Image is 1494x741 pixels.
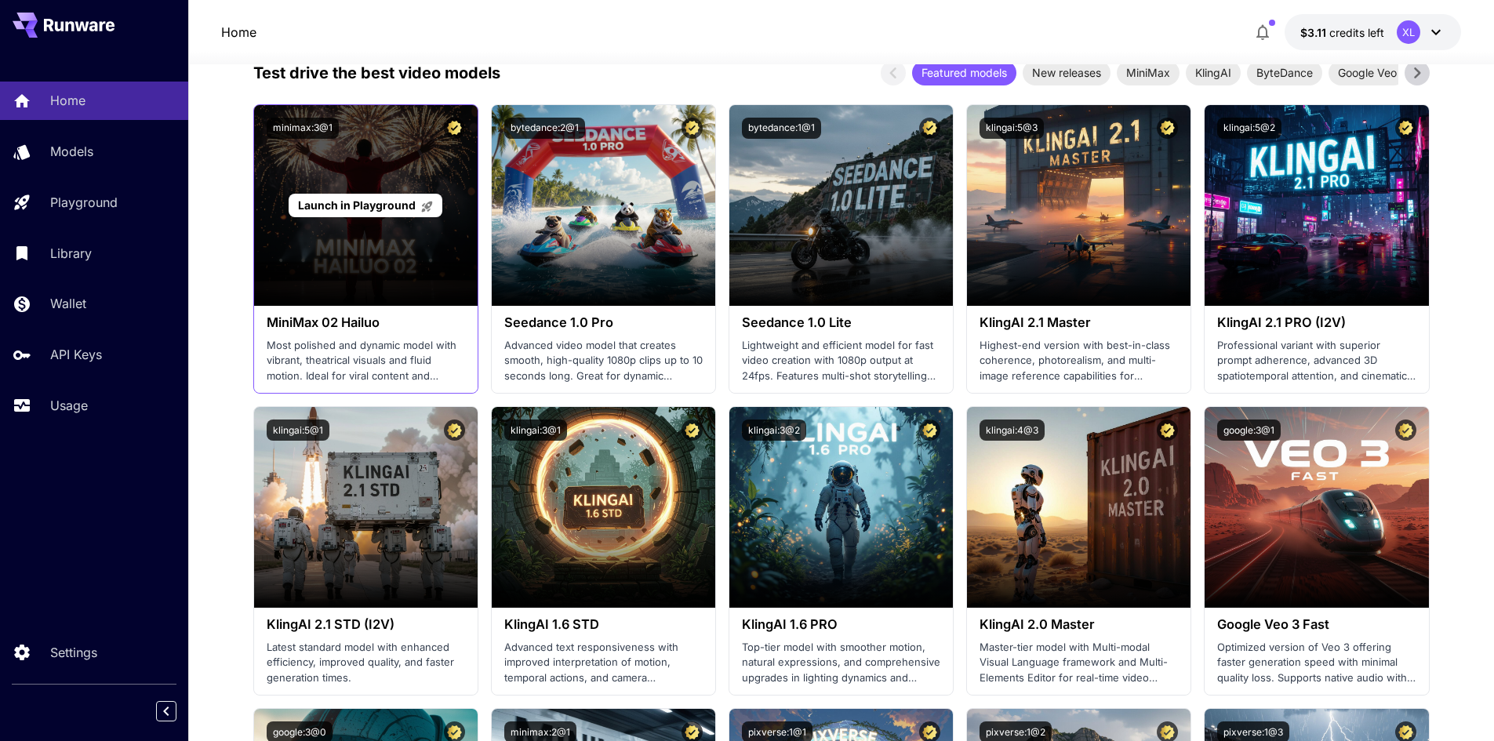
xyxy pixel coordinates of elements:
span: Featured models [912,64,1016,81]
img: alt [492,105,715,306]
p: Models [50,142,93,161]
p: Usage [50,396,88,415]
p: Master-tier model with Multi-modal Visual Language framework and Multi-Elements Editor for real-t... [980,640,1178,686]
h3: KlingAI 2.1 STD (I2V) [267,617,465,632]
div: XL [1397,20,1420,44]
h3: KlingAI 2.1 PRO (I2V) [1217,315,1416,330]
button: klingai:5@1 [267,420,329,441]
img: alt [729,407,953,608]
img: alt [1205,407,1428,608]
p: Settings [50,643,97,662]
button: bytedance:2@1 [504,118,585,139]
p: Playground [50,193,118,212]
button: klingai:5@3 [980,118,1044,139]
img: alt [967,105,1190,306]
button: Certified Model – Vetted for best performance and includes a commercial license. [444,420,465,441]
h3: Google Veo 3 Fast [1217,617,1416,632]
p: Test drive the best video models [253,61,500,85]
p: Advanced text responsiveness with improved interpretation of motion, temporal actions, and camera... [504,640,703,686]
button: $3.10556XL [1285,14,1461,50]
div: MiniMax [1117,60,1180,85]
p: Advanced video model that creates smooth, high-quality 1080p clips up to 10 seconds long. Great f... [504,338,703,384]
button: klingai:5@2 [1217,118,1281,139]
p: Highest-end version with best-in-class coherence, photorealism, and multi-image reference capabil... [980,338,1178,384]
button: google:3@1 [1217,420,1281,441]
p: Most polished and dynamic model with vibrant, theatrical visuals and fluid motion. Ideal for vira... [267,338,465,384]
p: Professional variant with superior prompt adherence, advanced 3D spatiotemporal attention, and ci... [1217,338,1416,384]
div: Google Veo [1329,60,1406,85]
h3: KlingAI 1.6 PRO [742,617,940,632]
p: Latest standard model with enhanced efficiency, improved quality, and faster generation times. [267,640,465,686]
button: klingai:3@2 [742,420,806,441]
button: Certified Model – Vetted for best performance and includes a commercial license. [1395,420,1416,441]
span: Google Veo [1329,64,1406,81]
div: KlingAI [1186,60,1241,85]
button: bytedance:1@1 [742,118,821,139]
h3: Seedance 1.0 Pro [504,315,703,330]
p: Top-tier model with smoother motion, natural expressions, and comprehensive upgrades in lighting ... [742,640,940,686]
p: Wallet [50,294,86,313]
button: Certified Model – Vetted for best performance and includes a commercial license. [1395,118,1416,139]
div: Collapse sidebar [168,697,188,725]
button: Certified Model – Vetted for best performance and includes a commercial license. [1157,118,1178,139]
nav: breadcrumb [221,23,256,42]
button: Certified Model – Vetted for best performance and includes a commercial license. [919,420,940,441]
span: $3.11 [1300,26,1329,39]
span: Launch in Playground [298,198,416,212]
button: klingai:3@1 [504,420,567,441]
span: KlingAI [1186,64,1241,81]
a: Launch in Playground [289,194,442,218]
div: New releases [1023,60,1111,85]
img: alt [492,407,715,608]
button: Certified Model – Vetted for best performance and includes a commercial license. [919,118,940,139]
p: API Keys [50,345,102,364]
img: alt [1205,105,1428,306]
button: Certified Model – Vetted for best performance and includes a commercial license. [682,420,703,441]
h3: KlingAI 2.0 Master [980,617,1178,632]
span: New releases [1023,64,1111,81]
h3: MiniMax 02 Hailuo [267,315,465,330]
img: alt [729,105,953,306]
img: alt [967,407,1190,608]
h3: KlingAI 2.1 Master [980,315,1178,330]
img: alt [254,407,478,608]
p: Lightweight and efficient model for fast video creation with 1080p output at 24fps. Features mult... [742,338,940,384]
h3: KlingAI 1.6 STD [504,617,703,632]
p: Home [50,91,85,110]
span: ByteDance [1247,64,1322,81]
div: ByteDance [1247,60,1322,85]
span: MiniMax [1117,64,1180,81]
button: minimax:3@1 [267,118,339,139]
p: Optimized version of Veo 3 offering faster generation speed with minimal quality loss. Supports n... [1217,640,1416,686]
span: credits left [1329,26,1384,39]
button: Certified Model – Vetted for best performance and includes a commercial license. [682,118,703,139]
button: Collapse sidebar [156,701,176,721]
button: Certified Model – Vetted for best performance and includes a commercial license. [1157,420,1178,441]
p: Library [50,244,92,263]
a: Home [221,23,256,42]
h3: Seedance 1.0 Lite [742,315,940,330]
div: $3.10556 [1300,24,1384,41]
button: Certified Model – Vetted for best performance and includes a commercial license. [444,118,465,139]
button: klingai:4@3 [980,420,1045,441]
div: Featured models [912,60,1016,85]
